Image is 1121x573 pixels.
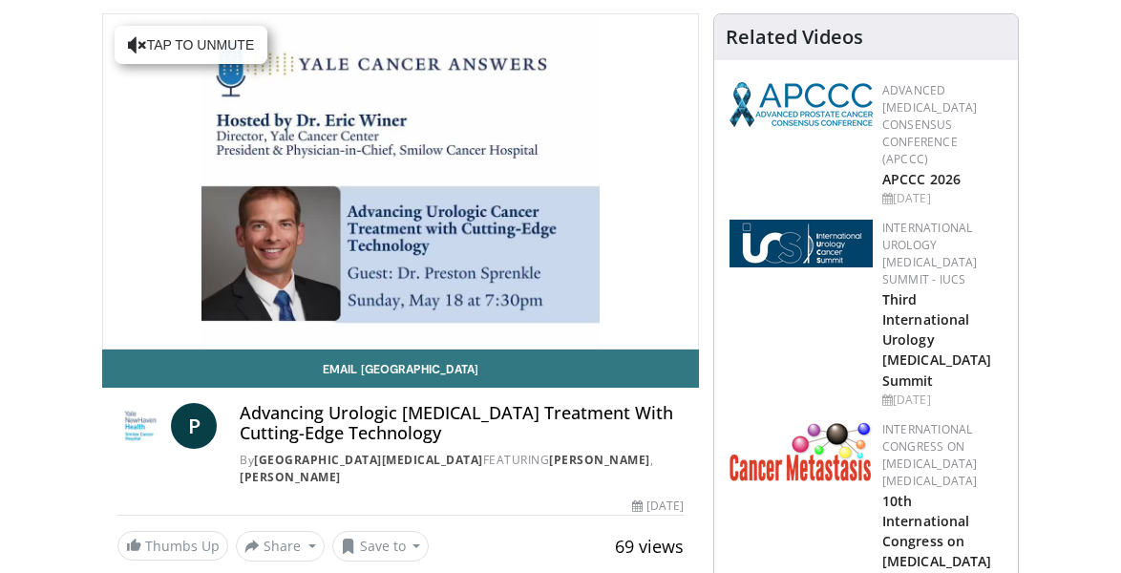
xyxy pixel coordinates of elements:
[882,220,977,287] a: International Urology [MEDICAL_DATA] Summit - IUCS
[615,535,684,558] span: 69 views
[254,452,483,468] a: [GEOGRAPHIC_DATA][MEDICAL_DATA]
[730,82,873,127] img: 92ba7c40-df22-45a2-8e3f-1ca017a3d5ba.png.150x105_q85_autocrop_double_scale_upscale_version-0.2.png
[882,82,977,167] a: Advanced [MEDICAL_DATA] Consensus Conference (APCCC)
[240,469,341,485] a: [PERSON_NAME]
[117,531,228,561] a: Thumbs Up
[115,26,267,64] button: Tap to unmute
[632,498,684,515] div: [DATE]
[240,403,684,444] h4: Advancing Urologic [MEDICAL_DATA] Treatment With Cutting-Edge Technology
[882,421,977,489] a: International Congress on [MEDICAL_DATA] [MEDICAL_DATA]
[730,220,873,267] img: 62fb9566-9173-4071-bcb6-e47c745411c0.png.150x105_q85_autocrop_double_scale_upscale_version-0.2.png
[171,403,217,449] a: P
[882,190,1003,207] div: [DATE]
[103,14,698,349] video-js: Video Player
[549,452,650,468] a: [PERSON_NAME]
[117,403,163,449] img: Yale Cancer Center
[102,350,699,388] a: Email [GEOGRAPHIC_DATA]
[236,531,325,562] button: Share
[332,531,430,562] button: Save to
[730,421,873,481] img: 6ff8bc22-9509-4454-a4f8-ac79dd3b8976.png.150x105_q85_autocrop_double_scale_upscale_version-0.2.png
[240,452,684,486] div: By FEATURING ,
[882,290,991,389] a: Third International Urology [MEDICAL_DATA] Summit
[882,392,1003,409] div: [DATE]
[882,170,961,188] a: APCCC 2026
[726,26,863,49] h4: Related Videos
